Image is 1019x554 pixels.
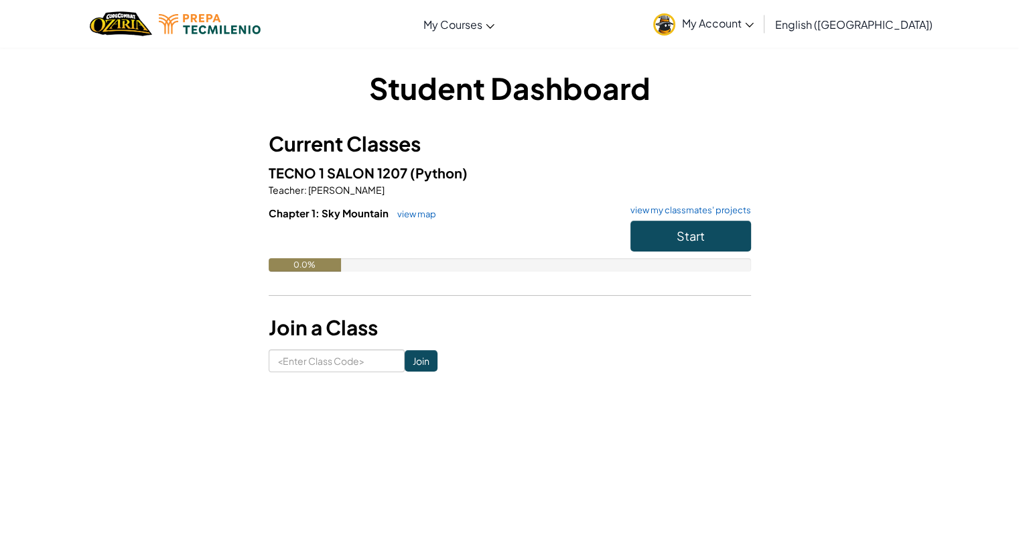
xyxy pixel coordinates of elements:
[624,206,751,215] a: view my classmates' projects
[269,184,304,196] span: Teacher
[775,17,933,32] span: English ([GEOGRAPHIC_DATA])
[423,17,482,32] span: My Courses
[630,221,751,252] button: Start
[269,313,751,343] h3: Join a Class
[304,184,307,196] span: :
[269,258,341,272] div: 0.0%
[768,6,939,42] a: English ([GEOGRAPHIC_DATA])
[269,129,751,159] h3: Current Classes
[269,349,405,372] input: <Enter Class Code>
[269,164,410,181] span: TECNO 1 SALON 1207
[647,3,760,45] a: My Account
[677,228,705,243] span: Start
[417,6,501,42] a: My Courses
[269,207,391,219] span: Chapter 1: Sky Mountain
[653,13,675,36] img: avatar
[90,10,152,38] img: Home
[269,67,751,109] h1: Student Dashboard
[410,164,468,181] span: (Python)
[159,14,261,34] img: Tecmilenio logo
[405,350,437,372] input: Join
[682,16,754,30] span: My Account
[391,209,436,219] a: view map
[90,10,152,38] a: Ozaria by CodeCombat logo
[307,184,385,196] span: [PERSON_NAME]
